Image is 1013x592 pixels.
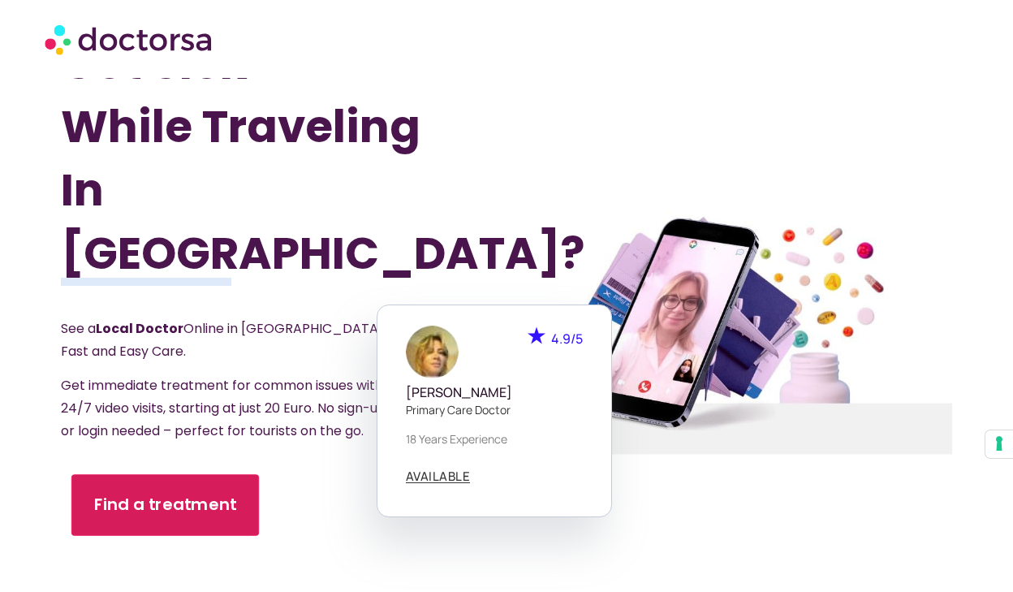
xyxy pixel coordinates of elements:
[61,376,386,440] span: Get immediate treatment for common issues with 24/7 video visits, starting at just 20 Euro. No si...
[406,385,583,400] h5: [PERSON_NAME]
[406,470,471,483] a: AVAILABLE
[61,319,395,361] span: See a Online in [GEOGRAPHIC_DATA] – Fast and Easy Care.
[94,493,237,516] span: Find a treatment
[96,319,183,338] strong: Local Doctor
[406,430,583,447] p: 18 years experience
[71,474,259,536] a: Find a treatment
[406,401,583,418] p: Primary care doctor
[61,32,440,285] h1: Got Sick While Traveling In [GEOGRAPHIC_DATA]?
[985,430,1013,458] button: Your consent preferences for tracking technologies
[551,330,583,348] span: 4.9/5
[406,470,471,482] span: AVAILABLE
